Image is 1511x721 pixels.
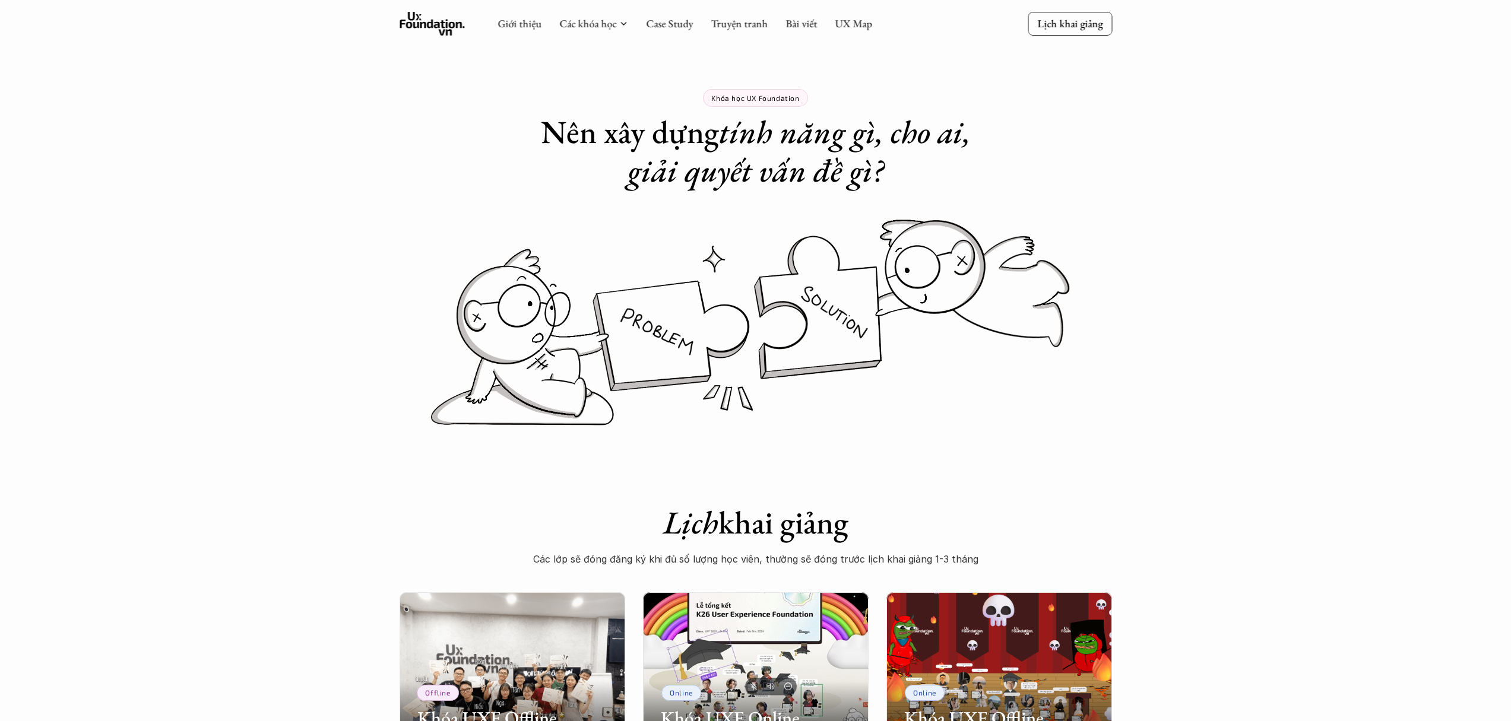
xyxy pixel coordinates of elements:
[711,17,768,30] a: Truyện tranh
[913,688,936,697] p: Online
[785,17,817,30] a: Bài viết
[559,17,616,30] a: Các khóa học
[711,94,799,102] p: Khóa học UX Foundation
[425,688,450,697] p: Offline
[518,503,993,542] h1: khai giảng
[518,113,993,190] h1: Nên xây dựng
[670,688,693,697] p: Online
[628,111,978,191] em: tính năng gì, cho ai, giải quyết vấn đề gì?
[646,17,693,30] a: Case Study
[498,17,541,30] a: Giới thiệu
[663,501,718,543] em: Lịch
[518,550,993,568] p: Các lớp sẽ đóng đăng ký khi đủ số lượng học viên, thường sẽ đóng trước lịch khai giảng 1-3 tháng
[1037,17,1103,30] p: Lịch khai giảng
[835,17,872,30] a: UX Map
[1028,12,1112,35] a: Lịch khai giảng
